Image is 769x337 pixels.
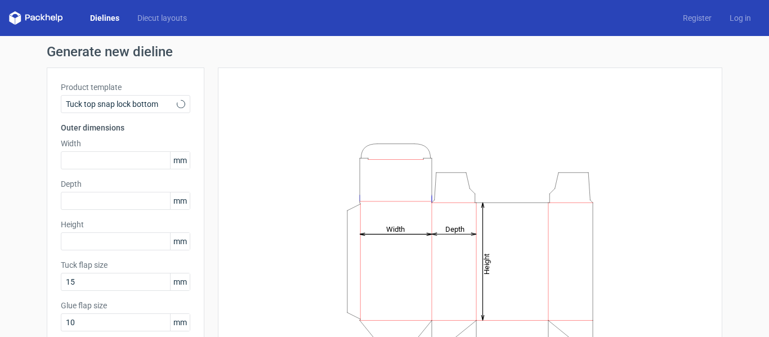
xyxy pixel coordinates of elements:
[66,98,177,110] span: Tuck top snap lock bottom
[61,259,190,271] label: Tuck flap size
[47,45,722,59] h1: Generate new dieline
[128,12,196,24] a: Diecut layouts
[61,82,190,93] label: Product template
[61,178,190,190] label: Depth
[61,138,190,149] label: Width
[170,314,190,331] span: mm
[61,300,190,311] label: Glue flap size
[170,273,190,290] span: mm
[170,152,190,169] span: mm
[482,253,491,274] tspan: Height
[721,12,760,24] a: Log in
[170,192,190,209] span: mm
[386,224,405,233] tspan: Width
[674,12,721,24] a: Register
[445,224,464,233] tspan: Depth
[81,12,128,24] a: Dielines
[61,122,190,133] h3: Outer dimensions
[170,233,190,250] span: mm
[61,219,190,230] label: Height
